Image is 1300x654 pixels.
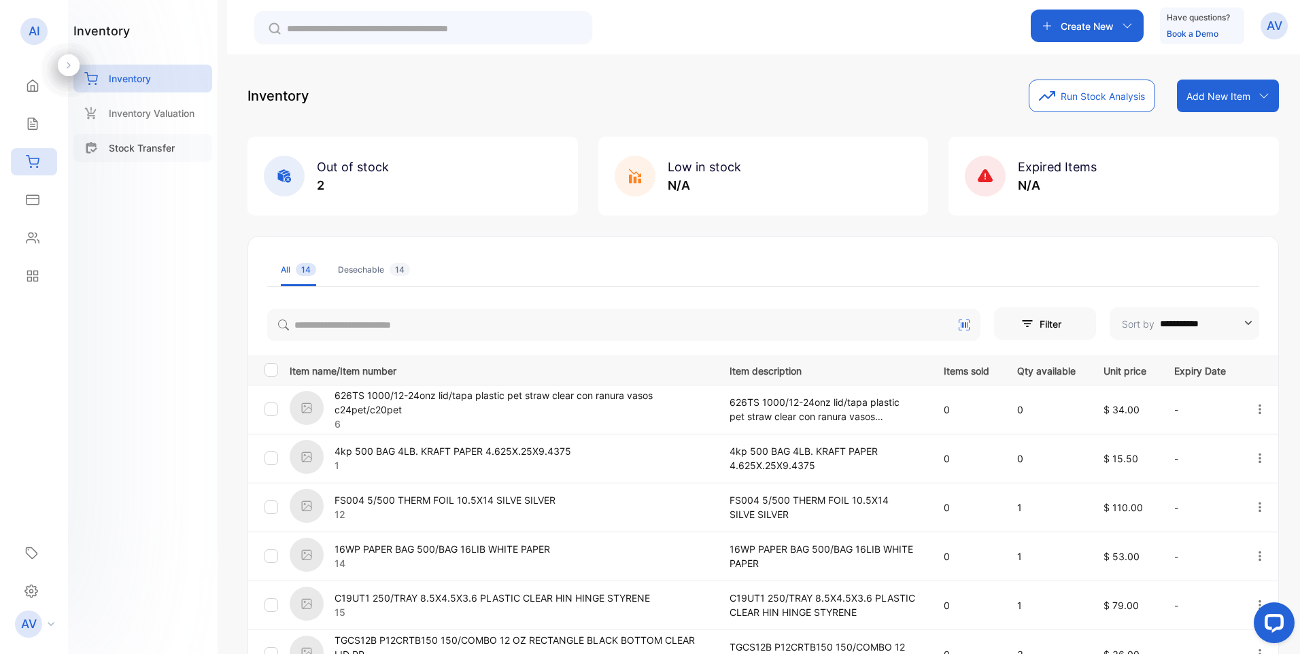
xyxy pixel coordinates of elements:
[1174,598,1226,613] p: -
[944,402,989,417] p: 0
[1031,10,1144,42] button: Create New
[1167,11,1230,24] p: Have questions?
[1110,307,1259,340] button: Sort by
[1174,361,1226,378] p: Expiry Date
[668,160,741,174] span: Low in stock
[1174,451,1226,466] p: -
[335,507,555,521] p: 12
[290,440,324,474] img: item
[109,71,151,86] p: Inventory
[1104,453,1138,464] span: $ 15.50
[335,556,550,570] p: 14
[1029,80,1155,112] button: Run Stock Analysis
[290,391,324,425] img: item
[1017,598,1076,613] p: 1
[1061,19,1114,33] p: Create New
[1017,451,1076,466] p: 0
[1017,361,1076,378] p: Qty available
[1017,549,1076,564] p: 1
[944,500,989,515] p: 0
[1104,404,1140,415] span: $ 34.00
[335,542,550,556] p: 16WP PAPER BAG 500/BAG 16LIB WHITE PAPER
[944,598,989,613] p: 0
[390,263,410,276] span: 14
[335,458,571,472] p: 1
[1261,10,1288,42] button: AV
[730,591,916,619] p: C19UT1 250/TRAY 8.5X4.5X3.6 PLASTIC CLEAR HIN HINGE STYRENE
[21,615,37,633] p: AV
[29,22,40,40] p: AI
[247,86,309,106] p: Inventory
[1104,502,1143,513] span: $ 110.00
[668,176,741,194] p: N/A
[281,264,316,276] div: All
[1167,29,1218,39] a: Book a Demo
[335,605,650,619] p: 15
[730,542,916,570] p: 16WP PAPER BAG 500/BAG 16LIB WHITE PAPER
[338,264,410,276] div: Desechable
[1018,160,1097,174] span: Expired Items
[730,444,916,472] p: 4kp 500 BAG 4LB. KRAFT PAPER 4.625X.25X9.4375
[335,417,713,431] p: 6
[317,160,389,174] span: Out of stock
[1186,89,1250,103] p: Add New Item
[1174,402,1226,417] p: -
[296,263,316,276] span: 14
[1104,600,1139,611] span: $ 79.00
[1018,176,1097,194] p: N/A
[73,65,212,92] a: Inventory
[730,395,916,424] p: 626TS 1000/12-24onz lid/tapa plastic pet straw clear con ranura vasos c24pet/c20pet
[730,361,916,378] p: Item description
[1267,17,1282,35] p: AV
[335,444,571,458] p: 4kp 500 BAG 4LB. KRAFT PAPER 4.625X.25X9.4375
[1174,500,1226,515] p: -
[944,361,989,378] p: Items sold
[1174,549,1226,564] p: -
[335,388,713,417] p: 626TS 1000/12-24onz lid/tapa plastic pet straw clear con ranura vasos c24pet/c20pet
[109,141,175,155] p: Stock Transfer
[1017,402,1076,417] p: 0
[73,134,212,162] a: Stock Transfer
[1104,361,1146,378] p: Unit price
[290,489,324,523] img: item
[944,451,989,466] p: 0
[73,99,212,127] a: Inventory Valuation
[290,361,713,378] p: Item name/Item number
[1122,317,1154,331] p: Sort by
[290,538,324,572] img: item
[317,176,389,194] p: 2
[290,587,324,621] img: item
[944,549,989,564] p: 0
[1017,500,1076,515] p: 1
[730,493,916,521] p: FS004 5/500 THERM FOIL 10.5X14 SILVE SILVER
[109,106,194,120] p: Inventory Valuation
[1104,551,1140,562] span: $ 53.00
[1243,597,1300,654] iframe: LiveChat chat widget
[335,493,555,507] p: FS004 5/500 THERM FOIL 10.5X14 SILVE SILVER
[73,22,130,40] h1: inventory
[335,591,650,605] p: C19UT1 250/TRAY 8.5X4.5X3.6 PLASTIC CLEAR HIN HINGE STYRENE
